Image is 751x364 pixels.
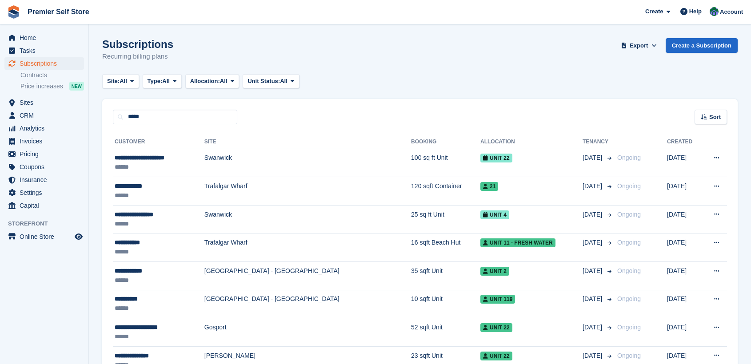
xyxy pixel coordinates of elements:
span: [DATE] [583,351,604,360]
span: Unit 119 [480,295,515,304]
span: Site: [107,77,120,86]
span: Sort [709,113,721,122]
td: [GEOGRAPHIC_DATA] - [GEOGRAPHIC_DATA] [204,290,411,318]
td: 35 sqft Unit [411,262,480,290]
div: NEW [69,82,84,91]
td: [DATE] [667,149,702,177]
a: menu [4,148,84,160]
a: Preview store [73,231,84,242]
span: Unit 22 [480,352,512,360]
th: Allocation [480,135,583,149]
td: Trafalgar Wharf [204,233,411,262]
th: Customer [113,135,204,149]
span: CRM [20,109,73,122]
button: Allocation: All [185,74,240,89]
td: Gosport [204,318,411,347]
button: Unit Status: All [243,74,299,89]
span: Ongoing [617,154,641,161]
th: Booking [411,135,480,149]
td: 52 sqft Unit [411,318,480,347]
td: [DATE] [667,290,702,318]
span: Coupons [20,161,73,173]
span: Online Store [20,230,73,243]
th: Tenancy [583,135,614,149]
span: Tasks [20,44,73,57]
a: menu [4,135,84,147]
a: menu [4,96,84,109]
span: [DATE] [583,238,604,247]
span: Create [645,7,663,16]
span: 21 [480,182,498,191]
span: Unit 4 [480,210,509,219]
a: menu [4,32,84,44]
td: 10 sqft Unit [411,290,480,318]
td: [GEOGRAPHIC_DATA] - [GEOGRAPHIC_DATA] [204,262,411,290]
button: Export [619,38,659,53]
a: Create a Subscription [666,38,738,53]
span: Ongoing [617,324,641,331]
a: menu [4,186,84,199]
span: Ongoing [617,295,641,302]
span: All [120,77,127,86]
td: Trafalgar Wharf [204,177,411,206]
a: Price increases NEW [20,81,84,91]
span: All [162,77,170,86]
a: Premier Self Store [24,4,93,19]
td: 25 sq ft Unit [411,205,480,233]
td: [DATE] [667,233,702,262]
h1: Subscriptions [102,38,173,50]
span: Price increases [20,82,63,91]
td: [DATE] [667,318,702,347]
span: [DATE] [583,294,604,304]
span: Unit 22 [480,323,512,332]
span: Home [20,32,73,44]
a: menu [4,122,84,135]
span: [DATE] [583,323,604,332]
td: [DATE] [667,205,702,233]
span: [DATE] [583,182,604,191]
a: menu [4,199,84,212]
a: menu [4,109,84,122]
span: Subscriptions [20,57,73,70]
td: Swanwick [204,149,411,177]
a: menu [4,44,84,57]
a: menu [4,174,84,186]
a: menu [4,230,84,243]
button: Type: All [143,74,182,89]
span: Ongoing [617,239,641,246]
th: Site [204,135,411,149]
span: Sites [20,96,73,109]
td: 16 sqft Beach Hut [411,233,480,262]
span: Pricing [20,148,73,160]
td: 120 sqft Container [411,177,480,206]
span: Storefront [8,219,88,228]
span: Unit 2 [480,267,509,276]
span: All [220,77,228,86]
a: Contracts [20,71,84,79]
td: 100 sq ft Unit [411,149,480,177]
span: [DATE] [583,266,604,276]
img: Jo Granger [710,7,719,16]
span: Unit 22 [480,154,512,162]
span: Export [630,41,648,50]
span: Capital [20,199,73,212]
span: Account [720,8,743,16]
th: Created [667,135,702,149]
span: Invoices [20,135,73,147]
a: menu [4,161,84,173]
td: Swanwick [204,205,411,233]
span: Help [689,7,702,16]
td: [DATE] [667,177,702,206]
span: [DATE] [583,210,604,219]
span: Unit Status: [248,77,280,86]
button: Site: All [102,74,139,89]
a: menu [4,57,84,70]
span: Settings [20,186,73,199]
span: Unit 11 - Fresh Water [480,238,555,247]
span: Ongoing [617,267,641,274]
p: Recurring billing plans [102,51,173,62]
span: All [280,77,288,86]
span: Type: [148,77,163,86]
span: Ongoing [617,352,641,359]
span: [DATE] [583,153,604,162]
